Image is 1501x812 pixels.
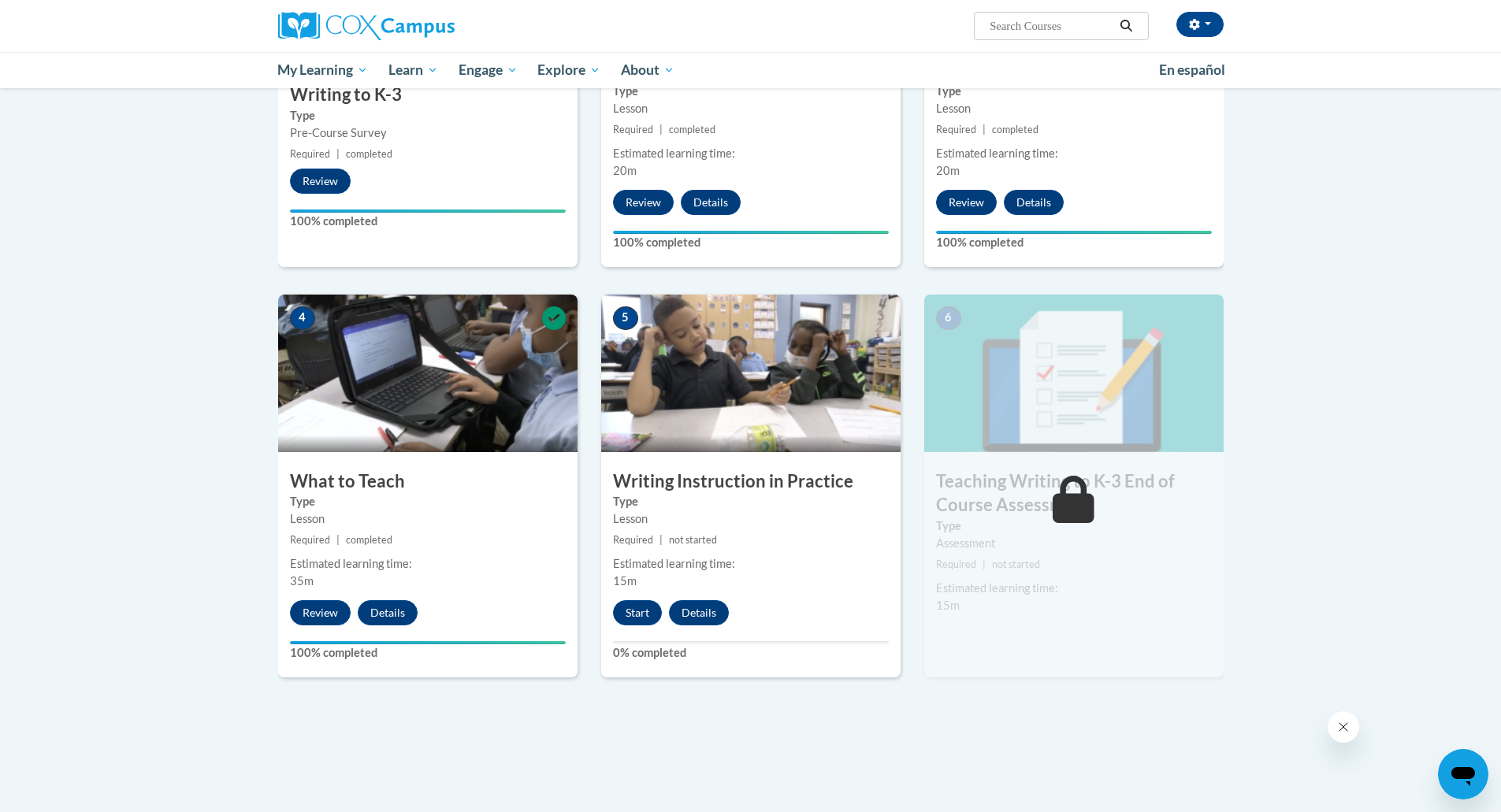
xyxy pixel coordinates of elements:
label: Type [936,83,1212,100]
label: 100% completed [613,234,889,251]
h3: What to Teach [278,469,578,494]
label: Type [290,107,566,124]
img: Cox Campus [278,12,455,40]
div: Lesson [613,100,889,117]
h3: Teaching Writing to K-3 End of Course Assessment [924,469,1224,518]
div: Pre-Course Survey [290,124,566,142]
span: Learn [388,61,438,80]
span: En español [1159,61,1225,78]
button: Details [1004,190,1064,215]
div: Main menu [255,52,1247,88]
span: Engage [459,61,518,80]
div: Lesson [613,510,889,528]
span: 4 [290,306,315,330]
div: Estimated learning time: [936,145,1212,162]
button: Search [1114,17,1138,35]
span: completed [992,124,1038,135]
label: 100% completed [290,644,566,662]
label: Type [290,493,566,510]
a: My Learning [268,52,379,88]
span: not started [669,534,717,546]
span: 35m [290,574,314,588]
label: Type [613,493,889,510]
span: | [659,124,663,135]
span: Required [613,124,653,135]
span: 5 [613,306,638,330]
span: | [336,148,340,160]
label: 0% completed [613,644,889,662]
img: Course Image [278,295,578,452]
span: Explore [537,61,600,80]
button: Review [613,190,674,215]
label: Type [936,517,1212,535]
div: Your progress [613,231,889,234]
div: Lesson [936,100,1212,117]
span: 15m [613,574,637,588]
a: En español [1149,54,1235,87]
div: Your progress [290,209,566,213]
a: Learn [378,52,448,88]
img: Course Image [601,295,901,452]
span: About [621,61,674,80]
span: | [983,558,986,570]
iframe: Button to launch messaging window [1438,749,1488,799]
span: | [659,534,663,546]
button: Review [936,190,997,215]
label: Type [613,83,889,100]
label: 100% completed [936,234,1212,251]
span: My Learning [277,61,368,80]
span: Required [290,148,330,160]
button: Details [669,600,729,625]
h3: Writing Instruction in Practice [601,469,901,494]
span: | [983,124,986,135]
button: Review [290,169,351,194]
button: Start [613,600,662,625]
span: completed [346,148,392,160]
button: Details [358,600,418,625]
span: Required [613,534,653,546]
iframe: Close message [1328,711,1359,743]
span: | [336,534,340,546]
a: Engage [448,52,528,88]
button: Details [681,190,741,215]
button: Review [290,600,351,625]
div: Your progress [936,231,1212,234]
div: Lesson [290,510,566,528]
label: 100% completed [290,213,566,230]
div: Estimated learning time: [613,555,889,573]
span: Hi. How can we help? [9,11,128,24]
input: Search Courses [988,17,1114,35]
div: Assessment [936,535,1212,552]
span: Required [936,558,976,570]
span: 20m [613,164,637,177]
a: About [611,52,685,88]
div: Estimated learning time: [290,555,566,573]
div: Estimated learning time: [613,145,889,162]
span: completed [669,124,715,135]
button: Account Settings [1176,12,1224,37]
span: not started [992,558,1040,570]
img: Course Image [924,295,1224,452]
a: Explore [527,52,611,88]
div: Your progress [290,641,566,644]
span: completed [346,534,392,546]
span: Required [936,124,976,135]
a: Cox Campus [278,12,578,40]
span: Required [290,534,330,546]
span: 15m [936,599,960,612]
span: 20m [936,164,960,177]
span: 6 [936,306,961,330]
div: Estimated learning time: [936,580,1212,597]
